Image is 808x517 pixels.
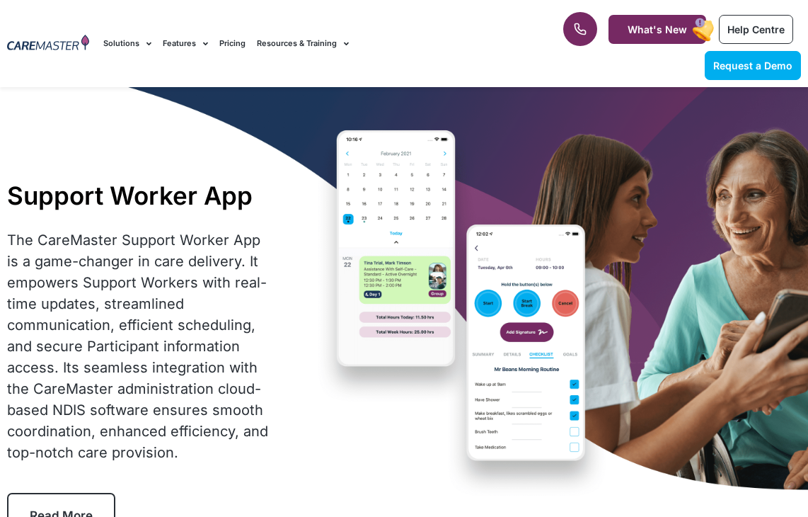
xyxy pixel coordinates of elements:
span: Help Centre [727,23,785,35]
nav: Menu [103,20,515,67]
a: Resources & Training [257,20,349,67]
a: What's New [608,15,706,44]
a: Features [163,20,208,67]
img: CareMaster Logo [7,35,89,53]
a: Help Centre [719,15,793,44]
span: Request a Demo [713,59,792,72]
span: What's New [628,23,687,35]
a: Request a Demo [705,51,801,80]
a: Solutions [103,20,151,67]
div: The CareMaster Support Worker App is a game-changer in care delivery. It empowers Support Workers... [7,229,276,463]
h1: Support Worker App [7,181,276,210]
a: Pricing [219,20,246,67]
